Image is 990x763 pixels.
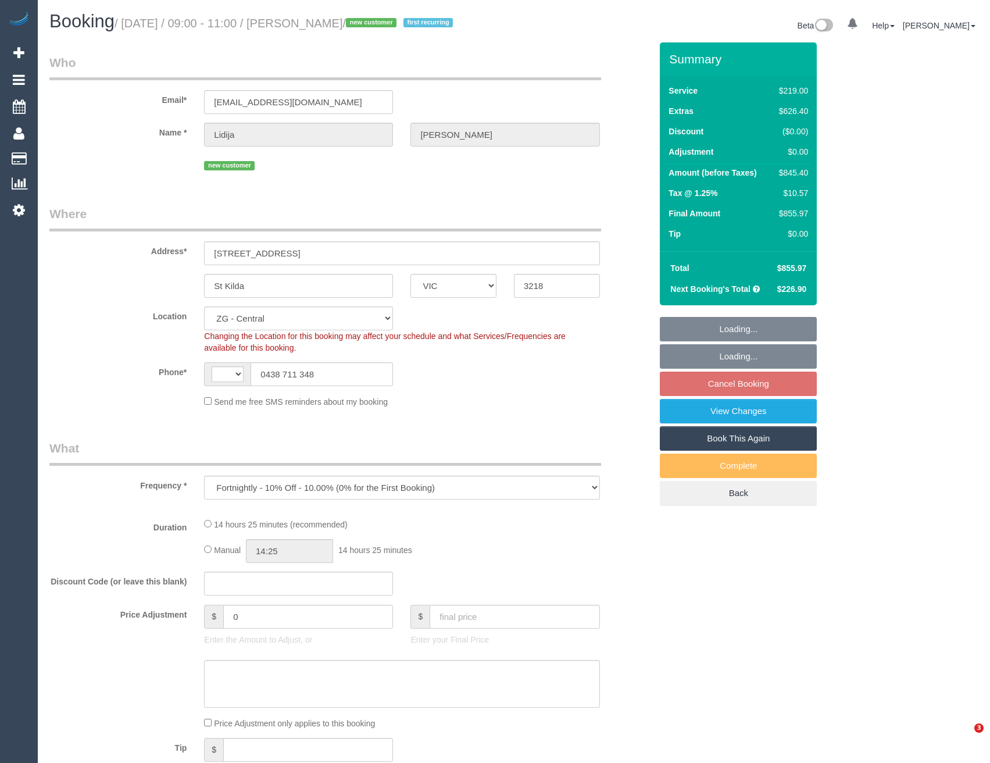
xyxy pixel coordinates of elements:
span: Manual [214,545,241,555]
input: Email* [204,90,393,114]
small: / [DATE] / 09:00 - 11:00 / [PERSON_NAME] [115,17,456,30]
span: $855.97 [777,263,807,273]
label: Amount (before Taxes) [669,167,756,179]
legend: What [49,440,601,466]
div: ($0.00) [774,126,808,137]
h3: Summary [669,52,811,66]
label: Phone* [41,362,195,378]
input: final price [430,605,599,629]
img: New interface [814,19,833,34]
div: $626.40 [774,105,808,117]
span: $ [410,605,430,629]
span: $ [204,605,223,629]
span: $226.90 [777,284,807,294]
label: Frequency * [41,476,195,491]
span: 14 hours 25 minutes [338,545,412,555]
strong: Next Booking's Total [670,284,750,294]
label: Discount [669,126,703,137]
input: Phone* [251,362,393,386]
span: first recurring [403,18,453,27]
label: Tip [41,738,195,754]
a: Back [660,481,817,505]
a: [PERSON_NAME] [903,21,975,30]
div: $855.97 [774,208,808,219]
label: Adjustment [669,146,713,158]
label: Name * [41,123,195,138]
span: 3 [974,723,984,733]
span: Send me free SMS reminders about my booking [214,397,388,407]
span: new customer [346,18,396,27]
img: Automaid Logo [7,12,30,28]
p: Enter your Final Price [410,634,599,646]
a: View Changes [660,399,817,423]
legend: Who [49,54,601,80]
span: new customer [204,161,255,170]
label: Duration [41,518,195,533]
strong: Total [670,263,689,273]
div: $0.00 [774,146,808,158]
a: Beta [798,21,834,30]
label: Price Adjustment [41,605,195,621]
input: First Name* [204,123,393,147]
a: Help [872,21,895,30]
label: Discount Code (or leave this blank) [41,572,195,587]
label: Tax @ 1.25% [669,187,717,199]
span: Booking [49,11,115,31]
label: Extras [669,105,694,117]
label: Address* [41,241,195,257]
span: Price Adjustment only applies to this booking [214,719,375,728]
span: $ [204,738,223,762]
label: Tip [669,228,681,240]
p: Enter the Amount to Adjust, or [204,634,393,646]
input: Last Name* [410,123,599,147]
legend: Where [49,205,601,231]
label: Service [669,85,698,97]
a: Book This Again [660,426,817,451]
label: Location [41,306,195,322]
span: Changing the Location for this booking may affect your schedule and what Services/Frequencies are... [204,331,566,352]
iframe: Intercom live chat [950,723,978,751]
div: $845.40 [774,167,808,179]
div: $219.00 [774,85,808,97]
span: / [343,17,457,30]
label: Email* [41,90,195,106]
span: 14 hours 25 minutes (recommended) [214,520,348,529]
div: $10.57 [774,187,808,199]
label: Final Amount [669,208,720,219]
input: Post Code* [514,274,600,298]
input: Suburb* [204,274,393,298]
div: $0.00 [774,228,808,240]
